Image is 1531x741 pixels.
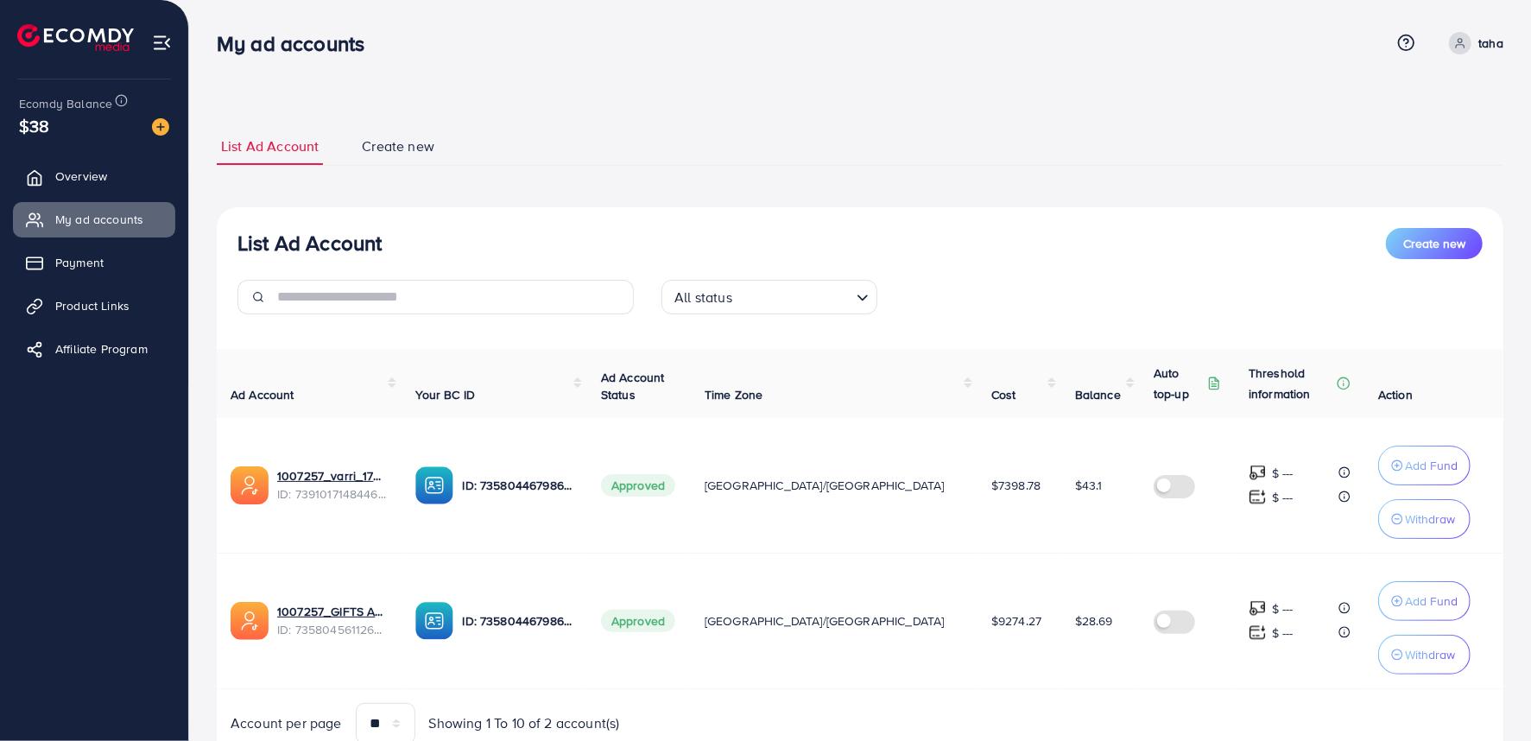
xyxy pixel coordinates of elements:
span: $9274.27 [991,612,1041,630]
span: Balance [1075,386,1121,403]
span: ID: 7391017148446998544 [277,485,388,503]
a: Overview [13,159,175,193]
span: Cost [991,386,1016,403]
span: Action [1378,386,1413,403]
span: All status [671,285,736,310]
a: 1007257_varri_1720855285387 [277,467,388,484]
p: $ --- [1272,598,1294,619]
p: taha [1478,33,1503,54]
a: taha [1442,32,1503,54]
a: 1007257_GIFTS ADS_1713178508862 [277,603,388,620]
button: Withdraw [1378,635,1471,674]
p: Withdraw [1405,644,1455,665]
button: Add Fund [1378,446,1471,485]
p: Withdraw [1405,509,1455,529]
p: Threshold information [1249,363,1333,404]
img: ic-ba-acc.ded83a64.svg [415,466,453,504]
span: Ad Account Status [601,369,665,403]
span: Product Links [55,297,130,314]
span: [GEOGRAPHIC_DATA]/[GEOGRAPHIC_DATA] [705,612,945,630]
div: Search for option [661,280,877,314]
span: Time Zone [705,386,762,403]
a: Payment [13,245,175,280]
a: Affiliate Program [13,332,175,366]
p: $ --- [1272,487,1294,508]
button: Add Fund [1378,581,1471,621]
a: My ad accounts [13,202,175,237]
img: top-up amount [1249,599,1267,617]
input: Search for option [737,282,850,310]
span: [GEOGRAPHIC_DATA]/[GEOGRAPHIC_DATA] [705,477,945,494]
span: Overview [55,168,107,185]
iframe: Chat [1458,663,1518,728]
span: Showing 1 To 10 of 2 account(s) [429,713,620,733]
a: Product Links [13,288,175,323]
span: List Ad Account [221,136,319,156]
span: $7398.78 [991,477,1041,494]
img: image [152,118,169,136]
div: <span class='underline'>1007257_GIFTS ADS_1713178508862</span></br>7358045611263918081 [277,603,388,638]
p: Add Fund [1405,455,1458,476]
button: Withdraw [1378,499,1471,539]
span: My ad accounts [55,211,143,228]
h3: My ad accounts [217,31,378,56]
img: logo [17,24,134,51]
span: Payment [55,254,104,271]
img: ic-ba-acc.ded83a64.svg [415,602,453,640]
span: $43.1 [1075,477,1103,494]
span: Create new [1403,235,1465,252]
span: Create new [362,136,434,156]
p: $ --- [1272,623,1294,643]
img: menu [152,33,172,53]
span: Your BC ID [415,386,475,403]
p: ID: 7358044679864254480 [462,611,573,631]
span: Account per page [231,713,342,733]
span: ID: 7358045611263918081 [277,621,388,638]
span: Approved [601,474,675,497]
span: $28.69 [1075,612,1113,630]
span: Ecomdy Balance [19,95,112,112]
p: Auto top-up [1154,363,1204,404]
img: top-up amount [1249,488,1267,506]
h3: List Ad Account [237,231,382,256]
img: top-up amount [1249,464,1267,482]
div: <span class='underline'>1007257_varri_1720855285387</span></br>7391017148446998544 [277,467,388,503]
img: ic-ads-acc.e4c84228.svg [231,466,269,504]
p: $ --- [1272,463,1294,484]
img: ic-ads-acc.e4c84228.svg [231,602,269,640]
span: Approved [601,610,675,632]
span: Ad Account [231,386,294,403]
img: top-up amount [1249,624,1267,642]
p: Add Fund [1405,591,1458,611]
span: $38 [19,113,49,138]
p: ID: 7358044679864254480 [462,475,573,496]
span: Affiliate Program [55,340,148,358]
button: Create new [1386,228,1483,259]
